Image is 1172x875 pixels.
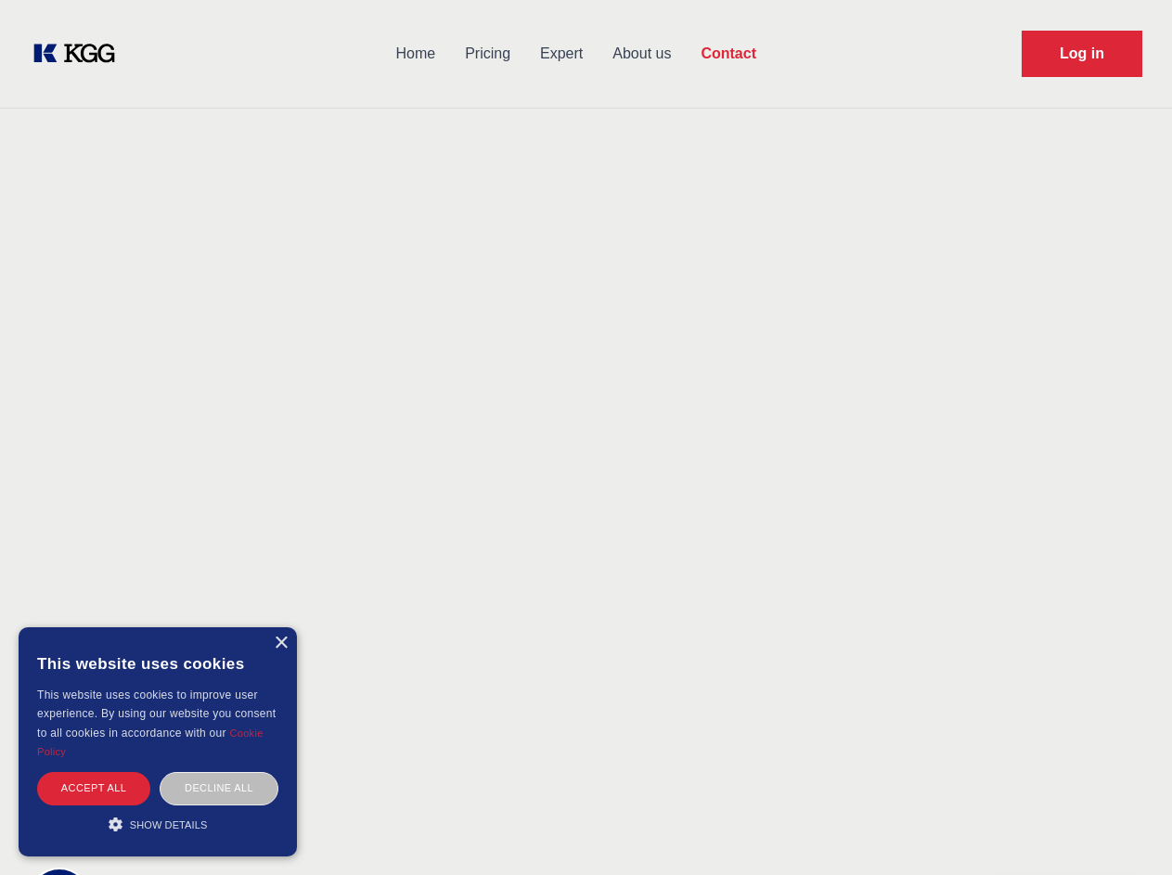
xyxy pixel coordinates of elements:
a: Request Demo [1022,31,1142,77]
a: KOL Knowledge Platform: Talk to Key External Experts (KEE) [30,39,130,69]
a: Cookie Policy [37,727,264,757]
div: Show details [37,815,278,833]
div: Close [274,637,288,650]
span: This website uses cookies to improve user experience. By using our website you consent to all coo... [37,688,276,740]
a: Contact [686,30,771,78]
div: This website uses cookies [37,641,278,686]
a: Pricing [450,30,525,78]
iframe: Chat Widget [1079,786,1172,875]
div: Decline all [160,772,278,804]
div: Accept all [37,772,150,804]
span: Show details [130,819,208,830]
a: About us [598,30,686,78]
a: Home [380,30,450,78]
a: Expert [525,30,598,78]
